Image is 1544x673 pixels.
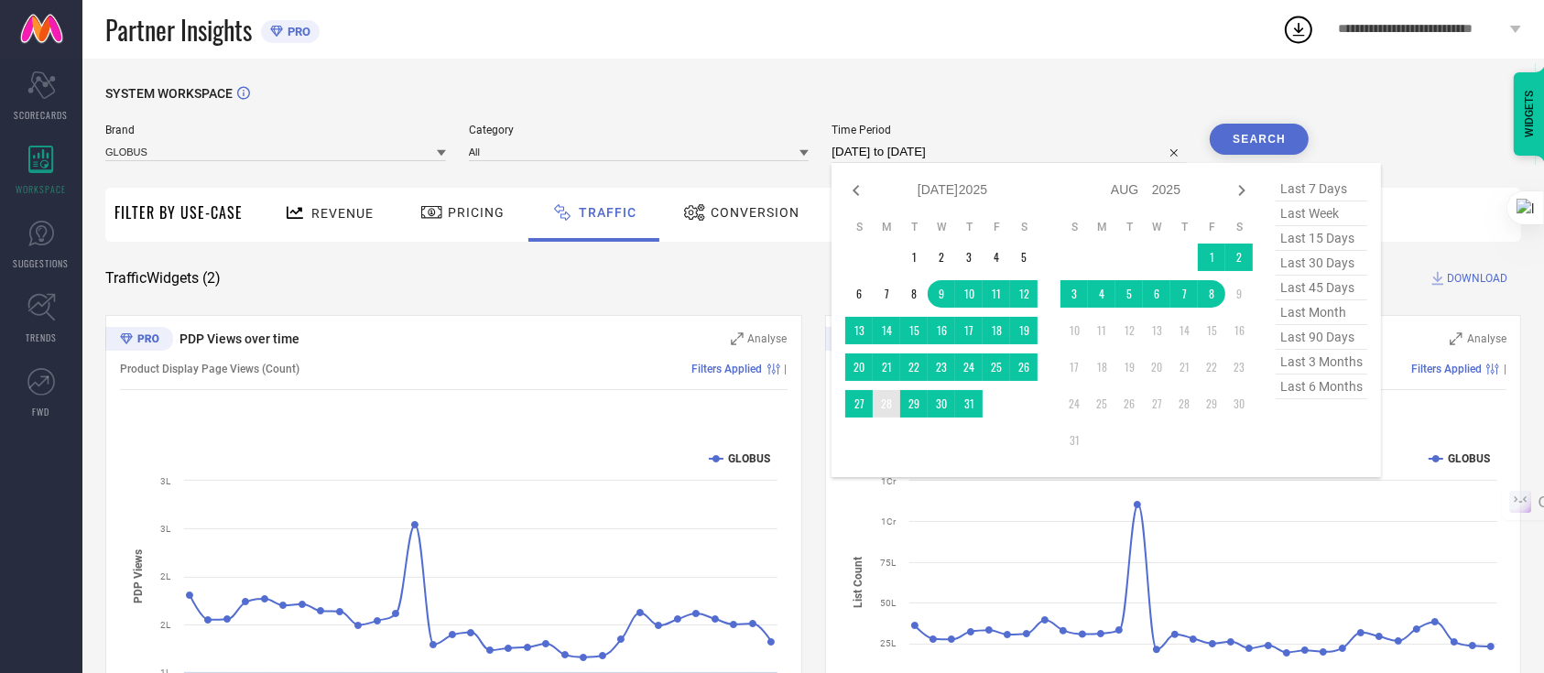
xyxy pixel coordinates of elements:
[1010,280,1038,308] td: Sat Jul 12 2025
[852,557,864,608] tspan: List Count
[160,620,171,630] text: 2L
[928,280,955,308] td: Wed Jul 09 2025
[1060,220,1088,234] th: Sunday
[1467,332,1506,345] span: Analyse
[1143,390,1170,418] td: Wed Aug 27 2025
[845,220,873,234] th: Sunday
[983,244,1010,271] td: Fri Jul 04 2025
[900,390,928,418] td: Tue Jul 29 2025
[1170,280,1198,308] td: Thu Aug 07 2025
[881,476,897,486] text: 1Cr
[1198,353,1225,381] td: Fri Aug 22 2025
[983,353,1010,381] td: Fri Jul 25 2025
[928,353,955,381] td: Wed Jul 23 2025
[881,516,897,526] text: 1Cr
[955,280,983,308] td: Thu Jul 10 2025
[731,332,744,345] svg: Zoom
[873,280,900,308] td: Mon Jul 07 2025
[880,598,897,608] text: 50L
[955,244,983,271] td: Thu Jul 03 2025
[785,363,788,375] span: |
[579,205,636,220] span: Traffic
[1198,244,1225,271] td: Fri Aug 01 2025
[1276,374,1367,399] span: last 6 months
[1060,390,1088,418] td: Sun Aug 24 2025
[1143,220,1170,234] th: Wednesday
[16,182,67,196] span: WORKSPACE
[448,205,505,220] span: Pricing
[1276,276,1367,300] span: last 45 days
[1276,226,1367,251] span: last 15 days
[1060,427,1088,454] td: Sun Aug 31 2025
[832,141,1187,163] input: Select time period
[1170,220,1198,234] th: Thursday
[1088,280,1115,308] td: Mon Aug 04 2025
[711,205,799,220] span: Conversion
[928,220,955,234] th: Wednesday
[1225,220,1253,234] th: Saturday
[955,390,983,418] td: Thu Jul 31 2025
[160,571,171,581] text: 2L
[1225,244,1253,271] td: Sat Aug 02 2025
[1504,363,1506,375] span: |
[1088,317,1115,344] td: Mon Aug 11 2025
[1276,325,1367,350] span: last 90 days
[880,558,897,568] text: 75L
[748,332,788,345] span: Analyse
[1010,317,1038,344] td: Sat Jul 19 2025
[873,220,900,234] th: Monday
[1115,390,1143,418] td: Tue Aug 26 2025
[105,269,221,288] span: Traffic Widgets ( 2 )
[1231,179,1253,201] div: Next month
[1210,124,1309,155] button: Search
[179,331,299,346] span: PDP Views over time
[26,331,57,344] span: TRENDS
[33,405,50,418] span: FWD
[1276,300,1367,325] span: last month
[311,206,374,221] span: Revenue
[1143,353,1170,381] td: Wed Aug 20 2025
[1170,353,1198,381] td: Thu Aug 21 2025
[1060,280,1088,308] td: Sun Aug 03 2025
[283,25,310,38] span: PRO
[832,124,1187,136] span: Time Period
[105,11,252,49] span: Partner Insights
[1115,353,1143,381] td: Tue Aug 19 2025
[1170,317,1198,344] td: Thu Aug 14 2025
[14,256,70,270] span: SUGGESTIONS
[1143,280,1170,308] td: Wed Aug 06 2025
[1115,317,1143,344] td: Tue Aug 12 2025
[845,280,873,308] td: Sun Jul 06 2025
[469,124,810,136] span: Category
[1276,177,1367,201] span: last 7 days
[900,220,928,234] th: Tuesday
[132,549,145,603] tspan: PDP Views
[1225,353,1253,381] td: Sat Aug 23 2025
[120,363,299,375] span: Product Display Page Views (Count)
[1225,390,1253,418] td: Sat Aug 30 2025
[1225,317,1253,344] td: Sat Aug 16 2025
[900,244,928,271] td: Tue Jul 01 2025
[845,179,867,201] div: Previous month
[825,327,893,354] div: Premium
[1198,317,1225,344] td: Fri Aug 15 2025
[1448,452,1490,465] text: GLOBUS
[1198,280,1225,308] td: Fri Aug 08 2025
[1225,280,1253,308] td: Sat Aug 09 2025
[983,280,1010,308] td: Fri Jul 11 2025
[928,317,955,344] td: Wed Jul 16 2025
[955,317,983,344] td: Thu Jul 17 2025
[1276,251,1367,276] span: last 30 days
[160,476,171,486] text: 3L
[160,524,171,534] text: 3L
[114,201,243,223] span: Filter By Use-Case
[983,317,1010,344] td: Fri Jul 18 2025
[692,363,763,375] span: Filters Applied
[15,108,69,122] span: SCORECARDS
[728,452,770,465] text: GLOBUS
[900,280,928,308] td: Tue Jul 08 2025
[1282,13,1315,46] div: Open download list
[1276,201,1367,226] span: last week
[1010,353,1038,381] td: Sat Jul 26 2025
[1276,350,1367,374] span: last 3 months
